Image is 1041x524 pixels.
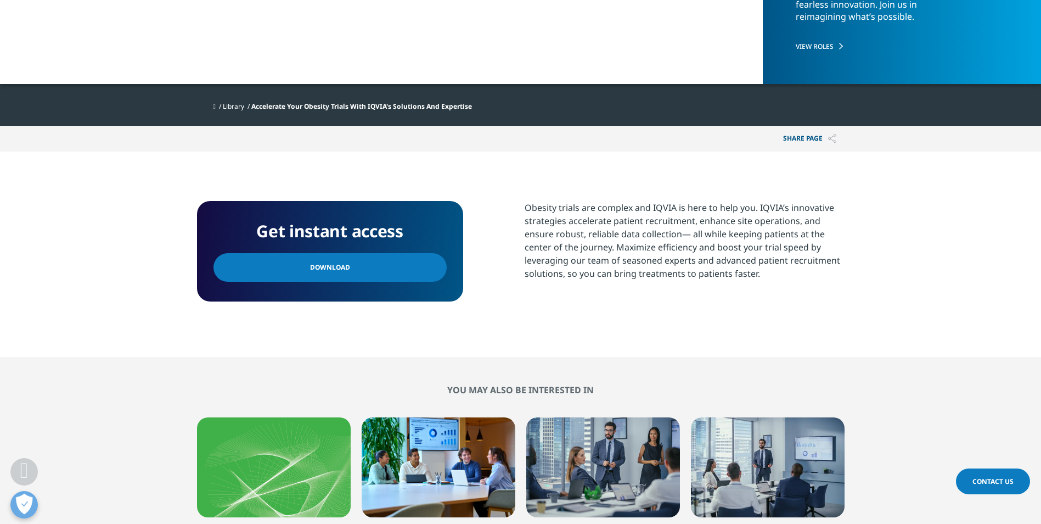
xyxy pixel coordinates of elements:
div: Obesity trials are complex and IQVIA is here to help you. IQVIA’s innovative strategies accelerat... [525,201,845,280]
a: Contact Us [956,469,1030,494]
span: Contact Us [972,477,1014,486]
a: Download [213,253,447,282]
img: Share PAGE [828,134,836,143]
a: Library [223,102,244,111]
button: Share PAGEShare PAGE [775,126,845,152]
span: Accelerate Your Obesity Trials With IQVIA's Solutions And Expertise [251,102,472,111]
h2: You may also be interested in [197,384,845,395]
button: Open Preferences [10,491,38,519]
span: Download [310,261,350,274]
a: VIEW ROLES [796,42,1000,51]
p: Share PAGE [775,126,845,152]
h4: Get instant access [213,218,447,245]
